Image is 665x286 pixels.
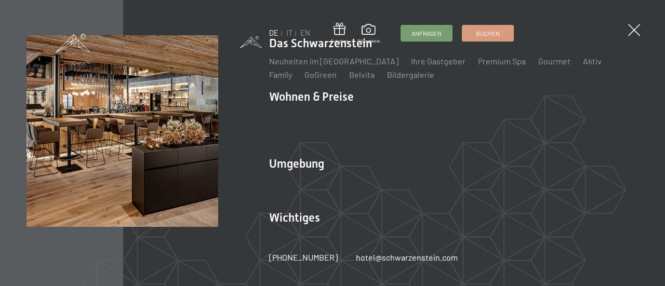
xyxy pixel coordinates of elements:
[304,70,337,79] a: GoGreen
[478,56,526,66] a: Premium Spa
[269,70,292,79] a: Family
[300,29,310,37] a: EN
[269,252,338,262] span: [PHONE_NUMBER]
[331,23,349,44] a: Gutschein
[538,56,570,66] a: Gourmet
[286,29,292,37] a: IT
[357,24,380,44] a: Bildergalerie
[331,38,349,44] span: Gutschein
[411,56,465,66] a: Ihre Gastgeber
[583,56,602,66] a: Aktiv
[269,29,278,37] a: DE
[462,25,513,41] a: Buchen
[411,29,442,38] span: Anfragen
[401,25,452,41] a: Anfragen
[269,56,398,66] a: Neuheiten im [GEOGRAPHIC_DATA]
[349,70,375,79] a: Belvita
[357,38,380,44] span: Bildergalerie
[476,29,500,38] span: Buchen
[356,252,458,263] a: hotel@schwarzenstein.com
[269,252,338,263] a: [PHONE_NUMBER]
[387,70,434,79] a: Bildergalerie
